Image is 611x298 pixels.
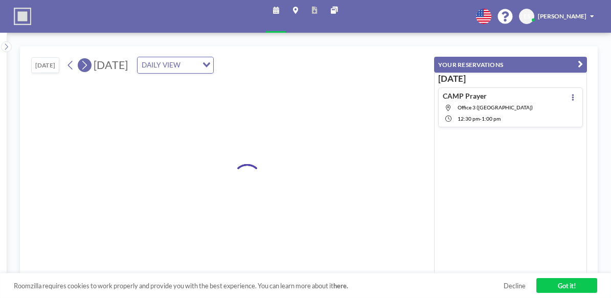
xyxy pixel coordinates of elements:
a: Got it! [536,278,598,293]
img: organization-logo [14,8,31,25]
div: Search for option [138,57,213,73]
span: [PERSON_NAME] [538,12,586,20]
span: 1:00 PM [482,116,501,122]
span: Roomzilla requires cookies to work properly and provide you with the best experience. You can lea... [14,282,504,290]
h4: CAMP Prayer [443,92,487,101]
span: - [480,116,482,122]
a: here. [333,282,348,290]
span: 12:30 PM [458,116,480,122]
span: [DATE] [94,58,128,72]
span: ES [524,13,530,20]
a: Decline [504,282,526,290]
button: YOUR RESERVATIONS [434,57,587,73]
h3: [DATE] [438,73,583,84]
button: [DATE] [31,57,59,73]
input: Search for option [183,59,196,71]
span: DAILY VIEW [140,59,182,71]
span: Office 3 (New Building) [458,104,533,110]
